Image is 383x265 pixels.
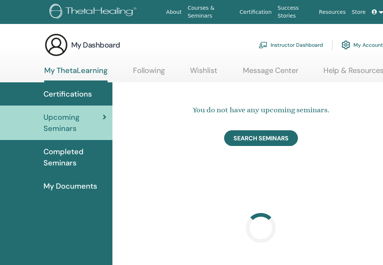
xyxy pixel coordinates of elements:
img: chalkboard-teacher.svg [259,42,268,48]
span: Certifications [43,88,92,100]
a: Message Center [243,66,298,80]
span: Upcoming Seminars [43,112,103,134]
a: Following [133,66,165,80]
a: Wishlist [190,66,217,80]
h4: You do not have any upcoming seminars. [143,104,379,116]
img: generic-user-icon.jpg [44,33,68,57]
span: Completed Seminars [43,146,106,168]
a: My Account [341,37,383,53]
a: Resources [316,5,349,19]
a: Store [349,5,369,19]
a: About [163,5,184,19]
a: SEARCH SEMINARS [224,130,298,146]
a: My ThetaLearning [44,66,108,82]
img: logo.png [49,4,139,21]
a: Instructor Dashboard [259,37,323,53]
span: My Documents [43,180,97,192]
a: Success Stories [275,1,316,23]
a: Courses & Seminars [185,1,237,23]
h3: My Dashboard [71,40,120,50]
img: cog.svg [341,39,350,51]
a: Certification [236,5,274,19]
span: SEARCH SEMINARS [233,134,289,142]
